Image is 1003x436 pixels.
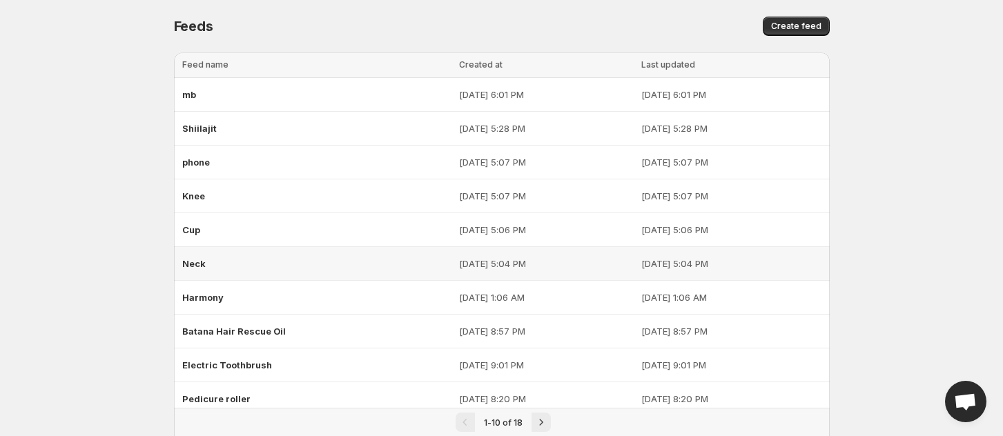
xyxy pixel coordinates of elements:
span: Shiilajit [182,123,217,134]
p: [DATE] 5:06 PM [459,223,633,237]
button: Create feed [763,17,830,36]
p: [DATE] 6:01 PM [459,88,633,101]
p: [DATE] 5:04 PM [641,257,821,270]
p: [DATE] 1:06 AM [641,290,821,304]
span: Knee [182,190,205,201]
span: Last updated [641,59,695,70]
p: [DATE] 5:06 PM [641,223,821,237]
a: Open chat [945,381,986,422]
p: [DATE] 6:01 PM [641,88,821,101]
p: [DATE] 8:20 PM [641,392,821,406]
p: [DATE] 5:28 PM [459,121,633,135]
p: [DATE] 8:57 PM [459,324,633,338]
span: Pedicure roller [182,393,251,404]
button: Next [532,413,551,432]
span: Electric Toothbrush [182,359,272,370]
p: [DATE] 5:28 PM [641,121,821,135]
p: [DATE] 5:07 PM [459,189,633,203]
span: Harmony [182,292,224,303]
span: Feed name [182,59,228,70]
p: [DATE] 8:20 PM [459,392,633,406]
p: [DATE] 9:01 PM [641,358,821,372]
nav: Pagination [174,408,830,436]
span: Feeds [174,18,213,34]
p: [DATE] 5:07 PM [459,155,633,169]
span: mb [182,89,196,100]
p: [DATE] 1:06 AM [459,290,633,304]
span: Batana Hair Rescue Oil [182,326,286,337]
p: [DATE] 9:01 PM [459,358,633,372]
p: [DATE] 5:07 PM [641,155,821,169]
p: [DATE] 5:04 PM [459,257,633,270]
p: [DATE] 5:07 PM [641,189,821,203]
span: phone [182,157,210,168]
span: Created at [459,59,503,70]
span: Neck [182,258,206,269]
p: [DATE] 8:57 PM [641,324,821,338]
span: Cup [182,224,200,235]
span: 1-10 of 18 [484,417,523,428]
span: Create feed [771,21,821,32]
